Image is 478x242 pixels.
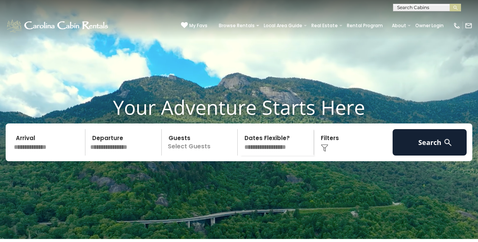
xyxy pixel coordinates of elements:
[308,20,342,31] a: Real Estate
[215,20,258,31] a: Browse Rentals
[393,129,467,156] button: Search
[453,22,461,29] img: phone-regular-white.png
[321,144,328,152] img: filter--v1.png
[411,20,447,31] a: Owner Login
[164,129,238,156] p: Select Guests
[443,138,453,147] img: search-regular-white.png
[6,96,472,119] h1: Your Adventure Starts Here
[388,20,410,31] a: About
[465,22,472,29] img: mail-regular-white.png
[6,18,110,33] img: White-1-1-2.png
[343,20,387,31] a: Rental Program
[260,20,306,31] a: Local Area Guide
[181,22,207,29] a: My Favs
[189,22,207,29] span: My Favs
